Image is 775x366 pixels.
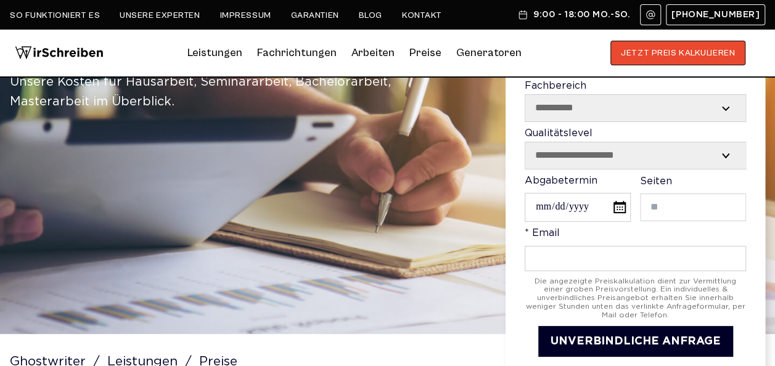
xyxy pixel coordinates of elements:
span: 9:00 - 18:00 Mo.-So. [533,10,630,20]
a: Kontakt [402,10,442,20]
a: Garantien [291,10,339,20]
div: Unsere Kosten für Hausarbeit, Seminararbeit, Bachelorarbeit, Masterarbeit im Überblick. [10,72,425,112]
input: Abgabetermin [525,193,631,222]
a: Fachrichtungen [257,43,337,63]
a: Impressum [220,10,271,20]
label: Qualitätslevel [525,128,746,169]
span: UNVERBINDLICHE ANFRAGE [551,336,721,346]
a: [PHONE_NUMBER] [666,4,765,25]
span: [PHONE_NUMBER] [671,10,760,20]
img: logo wirschreiben [15,41,104,65]
img: Schedule [517,10,528,20]
input: * Email [525,246,746,271]
button: JETZT PREIS KALKULIEREN [610,41,745,65]
label: * Email [525,228,746,270]
select: Fachbereich [525,95,745,121]
a: Unsere Experten [120,10,200,20]
a: Leistungen [187,43,242,63]
button: UNVERBINDLICHE ANFRAGE [538,326,733,357]
a: Blog [359,10,382,20]
a: So funktioniert es [10,10,100,20]
a: Arbeiten [351,43,395,63]
span: Seiten [640,177,672,186]
label: Abgabetermin [525,176,631,222]
select: Qualitätslevel [525,142,746,168]
label: Fachbereich [525,81,746,122]
form: Contact form [525,10,746,357]
a: Generatoren [456,43,522,63]
img: Email [646,10,655,20]
a: Preise [409,46,441,59]
div: Die angezeigte Preiskalkulation dient zur Vermittlung einer groben Preisvorstellung. Ein individu... [525,277,746,320]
